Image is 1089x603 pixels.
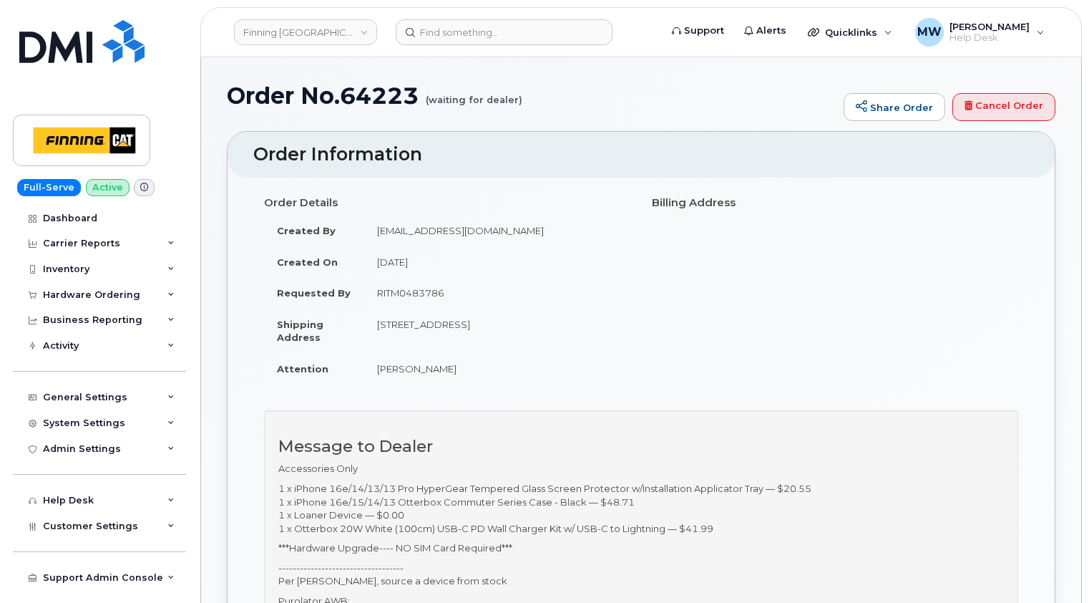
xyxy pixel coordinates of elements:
[253,145,1029,165] h2: Order Information
[264,197,630,209] h4: Order Details
[277,363,328,375] strong: Attention
[277,287,351,299] strong: Requested By
[952,93,1055,122] a: Cancel Order
[278,561,1004,588] p: ----------------------------------- Per [PERSON_NAME], source a device from stock
[426,83,522,105] small: (waiting for dealer)
[652,197,1018,209] h4: Billing Address
[364,215,630,246] td: [EMAIL_ADDRESS][DOMAIN_NAME]
[278,462,1004,476] p: Accessories Only
[844,93,945,122] a: Share Order
[278,541,1004,555] p: ***Hardware Upgrade---- NO SIM Card Required***
[364,277,630,309] td: RITM0483786
[277,225,336,236] strong: Created By
[364,246,630,278] td: [DATE]
[278,438,1004,455] h3: Message to Dealer
[277,256,338,268] strong: Created On
[364,353,630,385] td: [PERSON_NAME]
[364,309,630,353] td: [STREET_ADDRESS]
[227,83,836,108] h1: Order No.64223
[278,482,1004,535] p: 1 x iPhone 16e/14/13/13 Pro HyperGear Tempered Glass Screen Protector w/Installation Applicator T...
[277,319,323,344] strong: Shipping Address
